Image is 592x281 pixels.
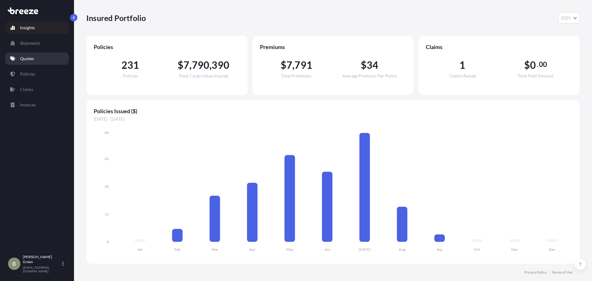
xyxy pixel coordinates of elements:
[123,74,138,78] span: Policies
[178,60,183,70] span: $
[449,74,476,78] span: Claims Raised
[212,60,229,70] span: 390
[105,184,109,189] tspan: 30
[94,107,572,115] span: Policies Issued ($)
[20,86,33,93] p: Claims
[459,60,465,70] span: 1
[359,247,371,252] tspan: [DATE]
[105,130,109,135] tspan: 60
[5,83,69,96] a: Claims
[437,247,442,252] tspan: Sep
[212,247,218,252] tspan: Mar
[286,247,294,252] tspan: May
[281,74,311,78] span: Total Premiums
[367,60,378,70] span: 34
[20,25,35,31] p: Insights
[174,247,180,252] tspan: Feb
[292,60,294,70] span: ,
[20,71,35,77] p: Policies
[5,37,69,49] a: Shipments
[105,212,109,217] tspan: 15
[20,102,36,108] p: Invoices
[294,60,312,70] span: 791
[5,22,69,34] a: Insights
[20,40,40,46] p: Shipments
[12,261,16,267] span: B
[286,60,292,70] span: 7
[511,247,518,252] tspan: Nov
[20,56,34,62] p: Quotes
[5,52,69,65] a: Quotes
[539,62,547,67] span: 00
[524,60,530,70] span: $
[558,12,580,23] button: Year Selector
[474,247,480,252] tspan: Oct
[209,60,212,70] span: ,
[5,99,69,111] a: Invoices
[23,254,61,264] p: [PERSON_NAME] Green
[86,13,146,23] p: Insured Portfolio
[281,60,286,70] span: $
[342,74,397,78] span: Average Premium Per Policy
[107,239,109,244] tspan: 0
[249,247,256,252] tspan: Apr
[183,60,189,70] span: 7
[361,60,367,70] span: $
[426,43,572,51] span: Claims
[260,43,406,51] span: Premiums
[105,156,109,161] tspan: 45
[537,62,538,67] span: .
[137,247,143,252] tspan: Jan
[549,247,555,252] tspan: Dec
[5,68,69,80] a: Policies
[530,60,536,70] span: 0
[94,116,572,122] span: [DATE] - [DATE]
[552,270,572,275] a: Terms of Use
[192,60,210,70] span: 790
[94,43,240,51] span: Policies
[23,266,61,273] p: [EMAIL_ADDRESS][DOMAIN_NAME]
[524,270,547,275] a: Privacy Policy
[399,247,406,252] tspan: Aug
[324,247,330,252] tspan: Jun
[518,74,553,78] span: Total Paid Amount
[121,60,139,70] span: 231
[561,15,571,21] span: 2025
[179,74,228,78] span: Total Cargo Value Insured
[189,60,191,70] span: ,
